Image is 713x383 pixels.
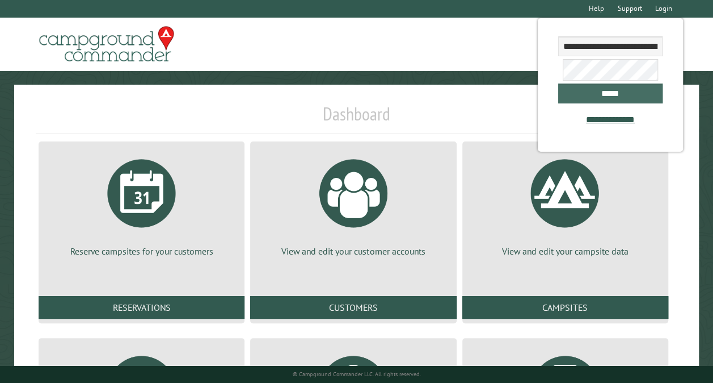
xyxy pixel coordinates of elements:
[36,22,178,66] img: Campground Commander
[462,296,668,319] a: Campsites
[52,245,231,257] p: Reserve campsites for your customers
[476,245,655,257] p: View and edit your campsite data
[250,296,456,319] a: Customers
[476,151,655,257] a: View and edit your campsite data
[264,151,442,257] a: View and edit your customer accounts
[293,370,421,378] small: © Campground Commander LLC. All rights reserved.
[39,296,244,319] a: Reservations
[52,151,231,257] a: Reserve campsites for your customers
[36,103,677,134] h1: Dashboard
[264,245,442,257] p: View and edit your customer accounts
